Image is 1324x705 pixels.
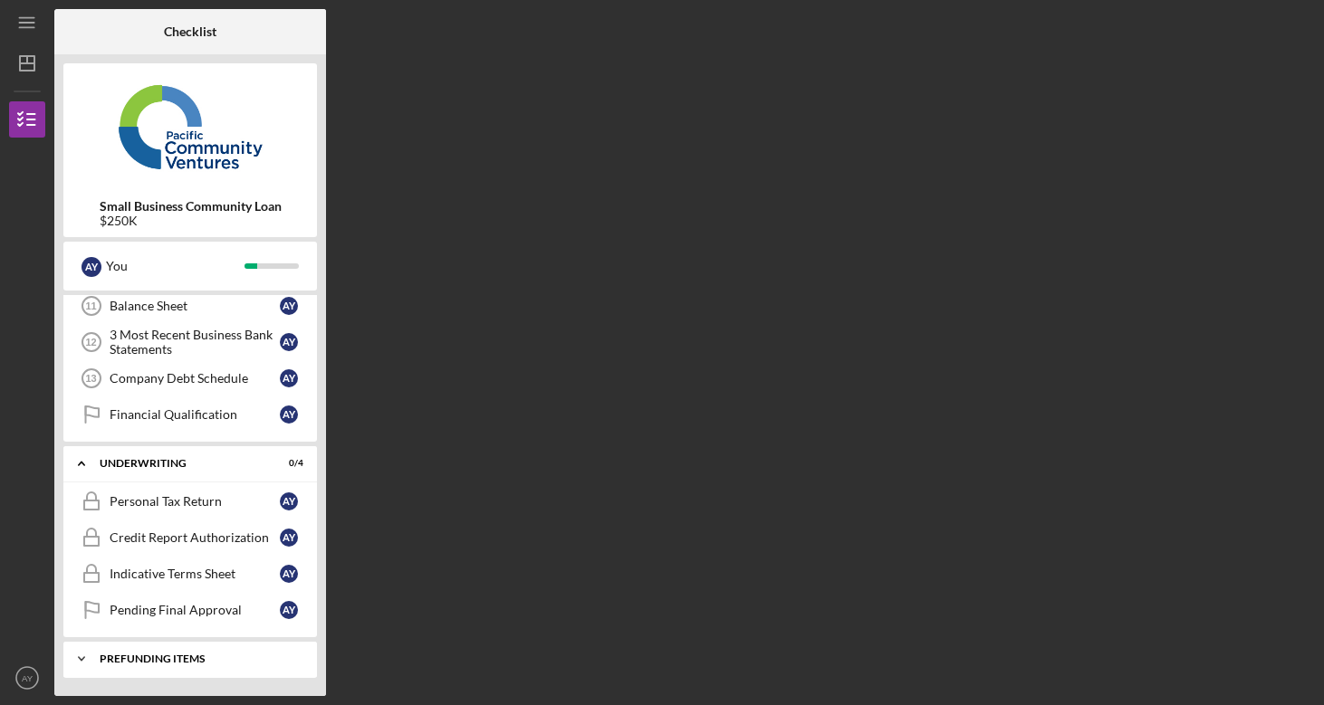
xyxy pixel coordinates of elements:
div: You [106,251,245,281]
tspan: 11 [85,300,96,311]
a: 123 Most Recent Business Bank StatementsAY [72,324,308,360]
div: A Y [280,369,298,387]
div: A Y [82,257,101,277]
div: Company Debt Schedule [110,371,280,386]
a: 11Balance SheetAY [72,288,308,324]
div: Financial Qualification [110,407,280,422]
text: AY [22,673,34,683]
div: A Y [280,405,298,424]
div: Prefunding Items [100,653,294,664]
div: A Y [280,333,298,351]
div: 0 / 4 [271,458,303,469]
a: Credit Report AuthorizationAY [72,519,308,556]
tspan: 13 [85,373,96,384]
div: $250K [100,214,282,228]
a: 13Company Debt ScheduleAY [72,360,308,396]
div: Personal Tax Return [110,494,280,509]
img: Product logo [63,72,317,181]
div: A Y [280,492,298,510]
div: A Y [280,565,298,583]
div: Underwriting [100,458,258,469]
div: 3 Most Recent Business Bank Statements [110,328,280,357]
a: Personal Tax ReturnAY [72,483,308,519]
div: A Y [280,529,298,547]
a: Indicative Terms SheetAY [72,556,308,592]
div: Balance Sheet [110,299,280,313]
b: Small Business Community Loan [100,199,282,214]
tspan: 12 [85,337,96,348]
a: Pending Final ApprovalAY [72,592,308,628]
div: Credit Report Authorization [110,530,280,545]
div: A Y [280,297,298,315]
div: A Y [280,601,298,619]
div: Pending Final Approval [110,603,280,617]
div: Indicative Terms Sheet [110,567,280,581]
a: Financial QualificationAY [72,396,308,433]
b: Checklist [164,24,216,39]
button: AY [9,660,45,696]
